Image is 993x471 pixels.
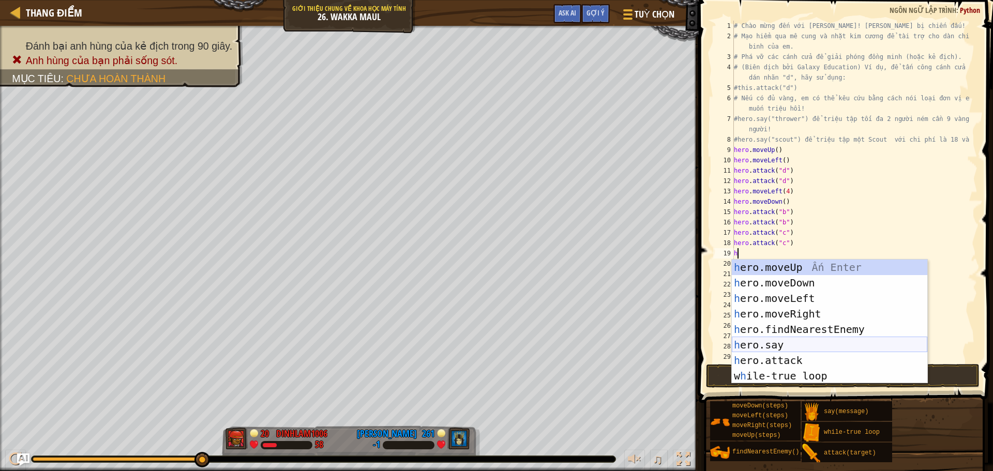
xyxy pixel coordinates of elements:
[615,4,681,28] button: Tuỳ chọn
[732,422,792,429] span: moveRight(steps)
[713,176,734,186] div: 12
[713,290,734,300] div: 23
[710,443,730,462] img: portrait.png
[713,52,734,62] div: 3
[713,165,734,176] div: 11
[26,6,82,20] span: Thang điểm
[824,408,868,415] span: say(message)
[713,279,734,290] div: 22
[17,453,29,466] button: Ask AI
[12,73,61,84] span: Mục tiêu
[713,207,734,217] div: 15
[713,300,734,310] div: 24
[26,40,232,52] span: Đánh bại anh hùng của kẻ địch trong 90 giây.
[12,53,232,68] li: Anh hùng của bạn phải sống sót.
[713,310,734,321] div: 25
[710,412,730,432] img: portrait.png
[824,429,880,436] span: while-true loop
[713,321,734,331] div: 26
[276,427,327,440] div: dinhlam1006
[956,5,960,15] span: :
[713,145,734,155] div: 9
[890,5,956,15] span: Ngôn ngữ lập trình
[802,402,821,422] img: portrait.png
[652,451,663,467] span: ♫
[713,186,734,196] div: 13
[66,73,165,84] span: Chưa hoàn thành
[357,427,417,440] div: [PERSON_NAME]
[713,31,734,52] div: 2
[586,8,605,18] span: Gợi ý
[559,8,576,18] span: Ask AI
[12,39,232,53] li: Đánh bại anh hùng của kẻ địch trong 90 giây.
[713,217,734,227] div: 16
[802,444,821,463] img: portrait.png
[713,114,734,134] div: 7
[802,423,821,443] img: portrait.png
[447,428,470,449] img: thang_avatar_frame.png
[732,448,800,455] span: findNearestEnemy()
[553,4,581,23] button: Ask AI
[713,352,734,362] div: 29
[61,73,66,84] span: :
[21,6,82,20] a: Thang điểm
[713,238,734,248] div: 18
[225,428,248,449] img: thang_avatar_frame.png
[635,8,674,21] span: Tuỳ chọn
[650,450,668,471] button: ♫
[713,269,734,279] div: 21
[824,449,876,457] span: attack(target)
[713,196,734,207] div: 14
[422,427,434,436] div: 261
[261,427,271,436] div: 20
[713,259,734,269] div: 20
[713,248,734,259] div: 19
[732,412,788,419] span: moveLeft(steps)
[315,440,323,450] div: 58
[713,155,734,165] div: 10
[624,450,645,471] button: Tùy chỉnh âm lượng
[713,93,734,114] div: 6
[713,62,734,83] div: 4
[713,227,734,238] div: 17
[713,21,734,31] div: 1
[673,450,694,471] button: Bật tắt chế độ toàn màn hình
[713,331,734,341] div: 27
[713,362,734,372] div: 30
[713,134,734,145] div: 8
[732,402,788,409] span: moveDown(steps)
[5,450,26,471] button: Ctrl + P: Play
[26,55,177,66] span: Anh hùng của bạn phải sống sót.
[713,341,734,352] div: 28
[373,440,380,450] div: -1
[706,364,980,388] button: Chạy ⇧↵
[960,5,980,15] span: Python
[713,83,734,93] div: 5
[732,432,781,439] span: moveUp(steps)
